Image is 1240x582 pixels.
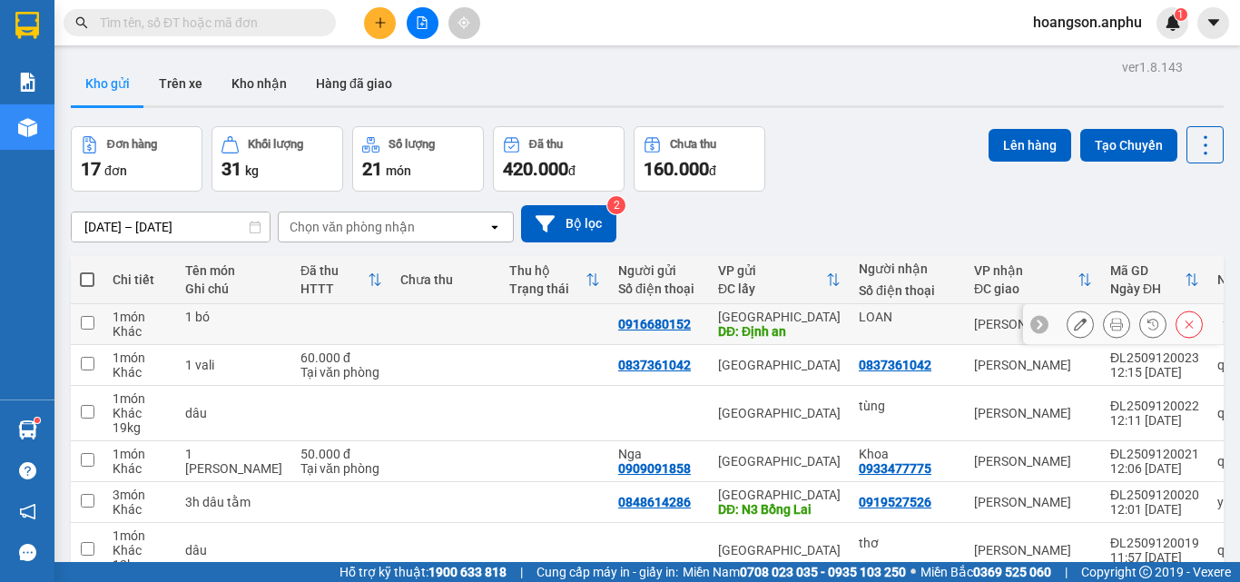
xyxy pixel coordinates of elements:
span: file-add [416,16,428,29]
div: [PERSON_NAME] [974,543,1092,557]
div: ĐL2509120023 [1110,350,1199,365]
div: 1 món [113,310,167,324]
div: 12:06 [DATE] [1110,461,1199,476]
div: Số lượng [389,138,435,151]
div: Chi tiết [113,272,167,287]
span: Miền Nam [683,562,906,582]
div: 50.000 đ [300,447,382,461]
div: 11:57 [DATE] [1110,550,1199,565]
button: aim [448,7,480,39]
span: hoangson.anphu [1019,11,1156,34]
button: Số lượng21món [352,126,484,192]
svg: open [487,220,502,234]
div: 0909091858 [618,461,691,476]
span: | [520,562,523,582]
div: 0848614286 [618,495,691,509]
span: 31 [221,158,241,180]
div: ĐC lấy [718,281,826,296]
input: Tìm tên, số ĐT hoặc mã đơn [100,13,314,33]
div: 1 món [113,447,167,461]
div: 0933477775 [859,461,931,476]
span: notification [19,503,36,520]
div: ĐL2509120020 [1110,488,1199,502]
span: 21 [362,158,382,180]
span: đ [709,163,716,178]
div: ĐL2509120021 [1110,447,1199,461]
div: dâu [185,406,282,420]
span: Miền Bắc [920,562,1051,582]
span: aim [458,16,470,29]
div: 0916680152 [618,317,691,331]
div: VP gửi [718,263,826,278]
div: 12:11 [DATE] [1110,413,1199,428]
sup: 1 [34,418,40,423]
div: Tại văn phòng [300,461,382,476]
div: Thu hộ [509,263,586,278]
th: Toggle SortBy [709,256,850,304]
span: kg [245,163,259,178]
div: Người nhận [859,261,956,276]
button: Kho nhận [217,62,301,105]
button: Chưa thu160.000đ [634,126,765,192]
div: Khác [113,406,167,420]
span: caret-down [1206,15,1222,31]
th: Toggle SortBy [291,256,391,304]
div: 1 bó [185,310,282,324]
div: Khối lượng [248,138,303,151]
span: ⚪️ [910,568,916,576]
div: 1 món [113,350,167,365]
div: 1 thùng rau [185,447,282,476]
div: thơ [859,536,956,550]
div: ver 1.8.143 [1122,57,1183,77]
sup: 2 [607,196,625,214]
div: Ngày ĐH [1110,281,1185,296]
div: 60.000 đ [300,350,382,365]
sup: 1 [1175,8,1187,21]
div: Khác [113,324,167,339]
div: Số điện thoại [618,281,700,296]
div: VP nhận [974,263,1078,278]
img: warehouse-icon [18,118,37,137]
button: file-add [407,7,438,39]
span: 1 [1177,8,1184,21]
img: solution-icon [18,73,37,92]
div: Trạng thái [509,281,586,296]
div: Đơn hàng [107,138,157,151]
div: 12:15 [DATE] [1110,365,1199,380]
div: DĐ: N3 Bồng Lai [718,502,841,517]
button: Đơn hàng17đơn [71,126,202,192]
div: [PERSON_NAME] [974,454,1092,469]
th: Toggle SortBy [1101,256,1208,304]
div: Khác [113,502,167,517]
span: copyright [1139,566,1152,578]
div: ĐL2509120022 [1110,399,1199,413]
div: [GEOGRAPHIC_DATA] [718,454,841,469]
button: Khối lượng31kg [212,126,343,192]
strong: 1900 633 818 [428,565,507,579]
th: Toggle SortBy [965,256,1101,304]
button: caret-down [1197,7,1229,39]
span: đ [568,163,576,178]
div: Khoa [859,447,956,461]
div: Đã thu [529,138,563,151]
div: 0837361042 [859,358,931,372]
div: [GEOGRAPHIC_DATA] [718,406,841,420]
div: Nga [618,447,700,461]
strong: 0369 525 060 [973,565,1051,579]
img: warehouse-icon [18,420,37,439]
div: ĐL2509120019 [1110,536,1199,550]
div: [GEOGRAPHIC_DATA] [718,488,841,502]
span: message [19,544,36,561]
span: đơn [104,163,127,178]
div: 12:01 [DATE] [1110,502,1199,517]
div: Đã thu [300,263,368,278]
div: [GEOGRAPHIC_DATA] [718,543,841,557]
div: [PERSON_NAME] [974,495,1092,509]
div: [GEOGRAPHIC_DATA] [718,310,841,324]
div: dâu [185,543,282,557]
span: 420.000 [503,158,568,180]
div: 19 kg [113,420,167,435]
div: 0837361042 [618,358,691,372]
img: icon-new-feature [1165,15,1181,31]
button: Hàng đã giao [301,62,407,105]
